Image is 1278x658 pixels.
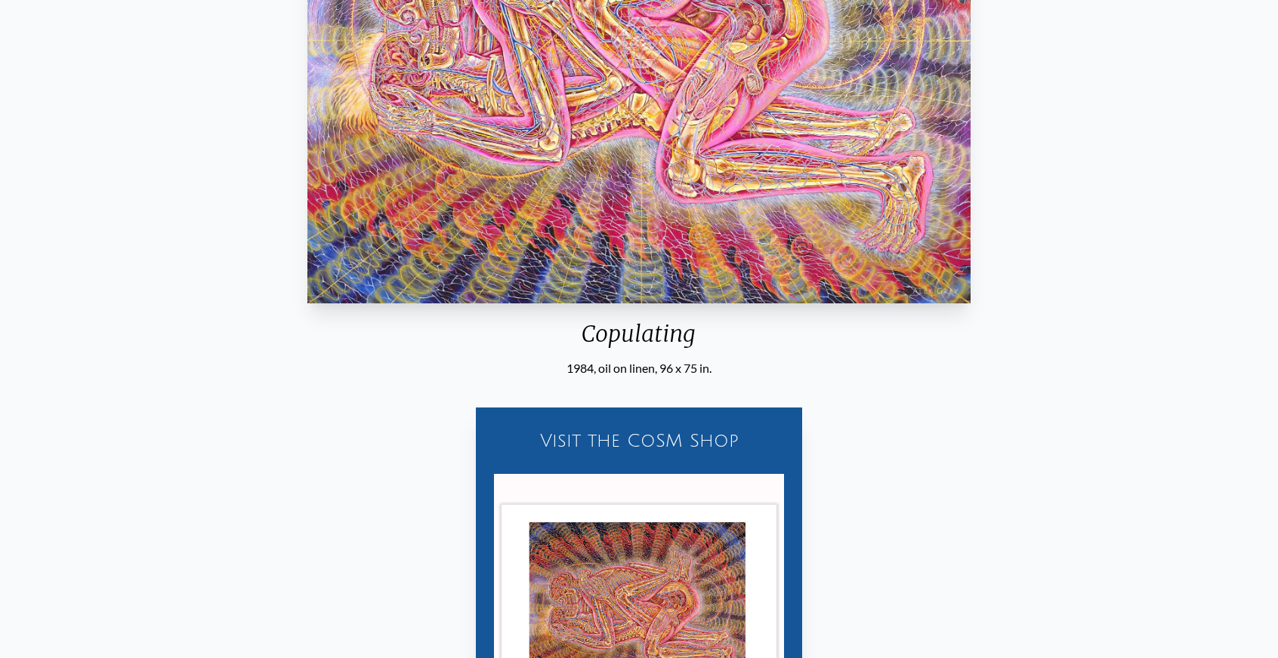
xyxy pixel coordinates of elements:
div: Copulating [301,320,977,359]
a: Visit the CoSM Shop [485,417,793,465]
div: 1984, oil on linen, 96 x 75 in. [301,359,977,377]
